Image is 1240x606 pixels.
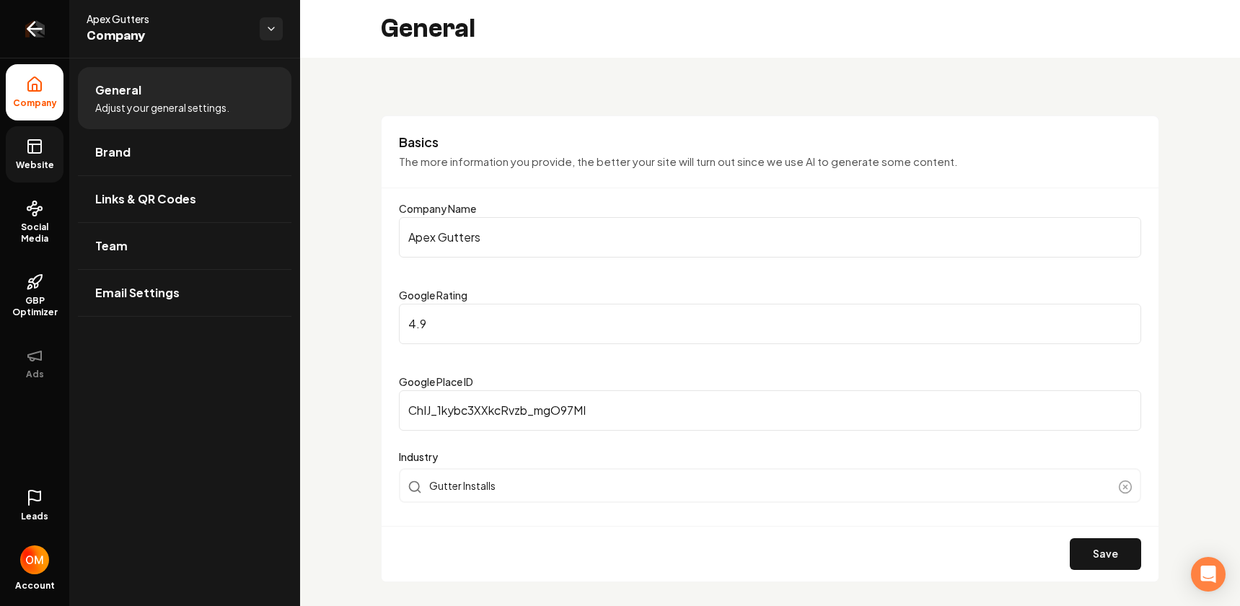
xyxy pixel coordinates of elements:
[399,133,1141,151] h3: Basics
[6,221,63,245] span: Social Media
[21,511,48,522] span: Leads
[6,188,63,256] a: Social Media
[78,270,291,316] a: Email Settings
[6,126,63,183] a: Website
[95,144,131,161] span: Brand
[78,223,291,269] a: Team
[381,14,475,43] h2: General
[7,97,63,109] span: Company
[399,390,1141,431] input: Google Place ID
[1191,557,1226,592] div: Open Intercom Messenger
[95,237,128,255] span: Team
[95,100,229,115] span: Adjust your general settings.
[399,448,1141,465] label: Industry
[399,289,467,302] label: Google Rating
[95,82,141,99] span: General
[399,154,1141,170] p: The more information you provide, the better your site will turn out since we use AI to generate ...
[1070,538,1141,570] button: Save
[78,129,291,175] a: Brand
[6,295,63,318] span: GBP Optimizer
[15,580,55,592] span: Account
[20,540,49,574] button: Open user button
[399,375,473,388] label: Google Place ID
[20,545,49,574] img: Omar Molai
[6,335,63,392] button: Ads
[10,159,60,171] span: Website
[87,12,248,26] span: Apex Gutters
[6,262,63,330] a: GBP Optimizer
[20,369,50,380] span: Ads
[399,304,1141,344] input: Google Rating
[95,284,180,302] span: Email Settings
[399,202,476,215] label: Company Name
[6,478,63,534] a: Leads
[399,217,1141,258] input: Company Name
[95,190,196,208] span: Links & QR Codes
[78,176,291,222] a: Links & QR Codes
[87,26,248,46] span: Company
